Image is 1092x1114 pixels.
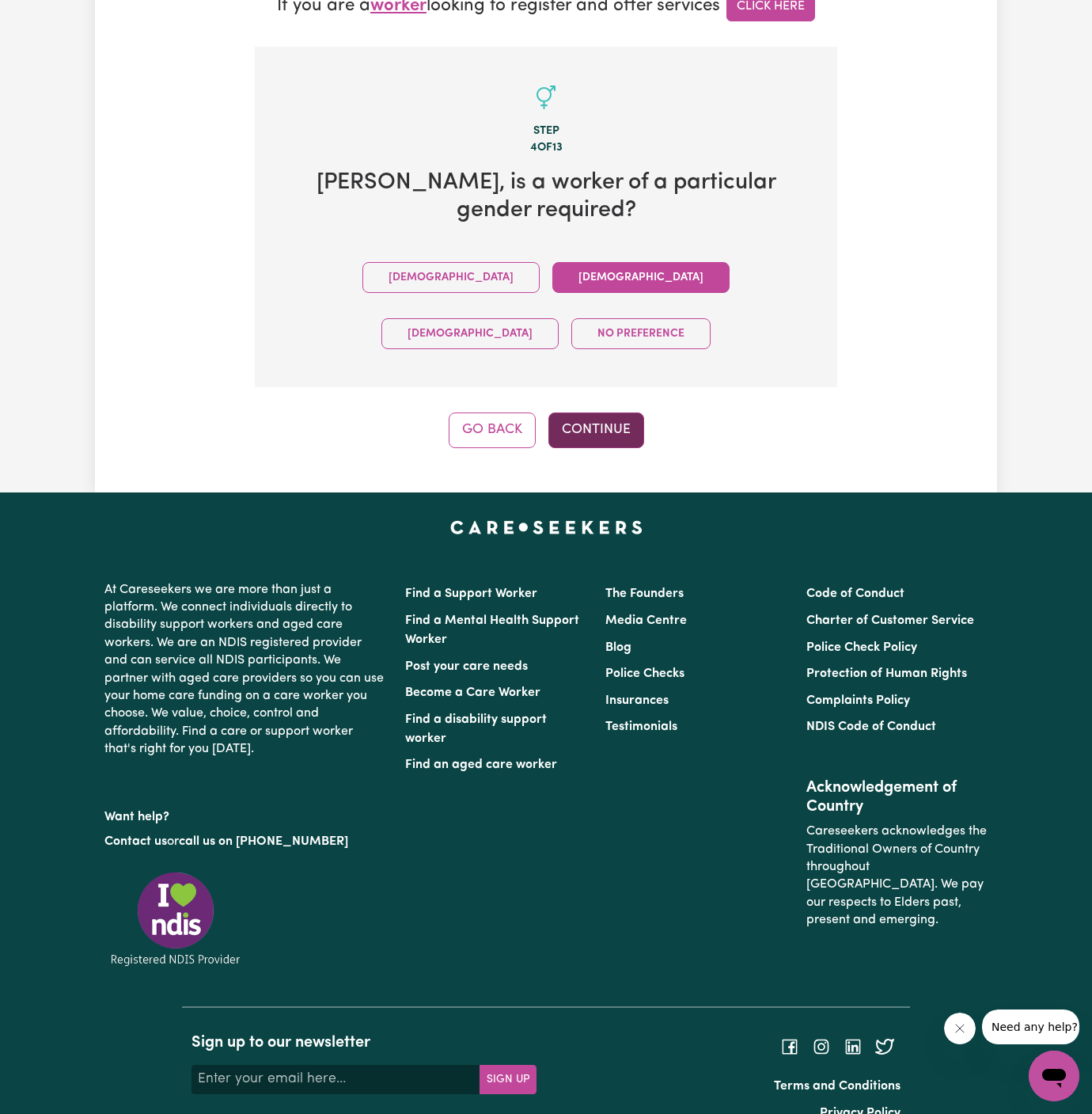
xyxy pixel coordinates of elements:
[605,720,677,733] a: Testimonials
[405,759,557,771] a: Find an aged care worker
[548,413,644,447] button: Continue
[806,778,988,816] h2: Acknowledgement of Country
[280,169,812,224] h2: [PERSON_NAME] , is a worker of a particular gender required?
[191,1033,537,1052] h2: Sign up to our newsletter
[104,575,386,765] p: At Careseekers we are more than just a platform. We connect individuals directly to disability su...
[104,835,167,848] a: Contact us
[405,660,528,673] a: Post your care needs
[875,1040,894,1053] a: Follow Careseekers on Twitter
[806,720,936,733] a: NDIS Code of Conduct
[806,816,988,935] p: Careseekers acknowledges the Traditional Owners of Country throughout [GEOGRAPHIC_DATA]. We pay o...
[1029,1051,1079,1101] iframe: Button to launch messaging window
[552,262,730,293] button: [DEMOGRAPHIC_DATA]
[191,1065,480,1093] input: Enter your email here...
[605,587,684,600] a: The Founders
[812,1040,831,1053] a: Follow Careseekers on Instagram
[381,318,559,349] button: [DEMOGRAPHIC_DATA]
[104,869,247,968] img: Registered NDIS provider
[405,587,537,600] a: Find a Support Worker
[605,641,631,654] a: Blog
[179,835,348,848] a: call us on [PHONE_NUMBER]
[280,139,812,157] div: 4 of 13
[405,686,540,699] a: Become a Care Worker
[450,521,643,534] a: Careseekers home page
[806,587,904,600] a: Code of Conduct
[806,694,910,707] a: Complaints Policy
[104,802,386,826] p: Want help?
[806,667,967,680] a: Protection of Human Rights
[362,262,540,293] button: [DEMOGRAPHIC_DATA]
[480,1065,537,1093] button: Subscribe
[806,641,917,654] a: Police Check Policy
[405,614,579,646] a: Find a Mental Health Support Worker
[774,1080,901,1093] a: Terms and Conditions
[780,1040,799,1053] a: Follow Careseekers on Facebook
[806,614,974,627] a: Charter of Customer Service
[405,713,547,745] a: Find a disability support worker
[944,1013,976,1044] iframe: Close message
[982,1009,1079,1044] iframe: Message from company
[605,614,687,627] a: Media Centre
[104,827,386,857] p: or
[844,1040,863,1053] a: Follow Careseekers on LinkedIn
[605,667,684,680] a: Police Checks
[605,694,669,707] a: Insurances
[280,123,812,140] div: Step
[571,318,711,349] button: No preference
[449,413,536,447] button: Go Back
